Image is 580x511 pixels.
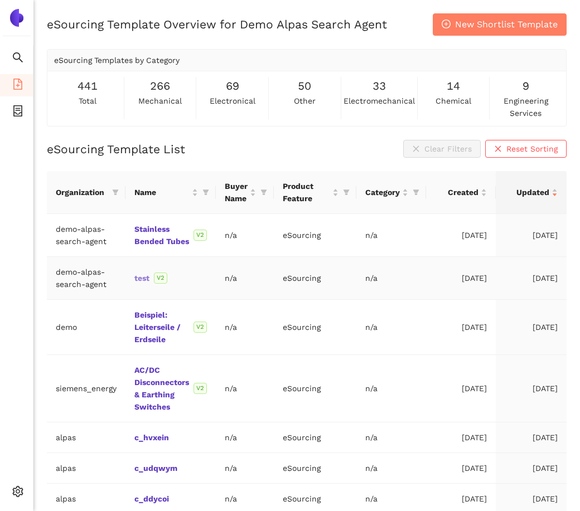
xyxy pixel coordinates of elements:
span: mechanical [138,95,182,107]
td: n/a [216,453,274,484]
td: [DATE] [426,214,496,257]
span: New Shortlist Template [455,17,558,31]
span: filter [260,189,267,196]
img: Logo [8,9,26,27]
h2: eSourcing Template Overview for Demo Alpas Search Agent [47,16,387,32]
span: engineering services [492,95,559,119]
td: eSourcing [274,300,356,355]
span: close [494,145,502,154]
span: filter [410,184,422,201]
span: filter [200,184,211,201]
span: Reset Sorting [506,143,558,155]
span: total [79,95,96,107]
button: plus-circleNew Shortlist Template [433,13,567,36]
td: eSourcing [274,214,356,257]
td: n/a [216,214,274,257]
td: eSourcing [274,257,356,300]
td: alpas [47,453,125,484]
td: [DATE] [426,422,496,453]
td: eSourcing [274,355,356,422]
td: demo [47,300,125,355]
span: filter [112,189,119,196]
span: electronical [210,95,255,107]
h2: eSourcing Template List [47,141,185,157]
td: [DATE] [496,257,567,300]
td: n/a [356,300,426,355]
td: [DATE] [426,257,496,300]
td: siemens_energy [47,355,125,422]
span: filter [343,189,350,196]
td: [DATE] [426,355,496,422]
span: search [12,48,23,70]
span: electromechanical [344,95,415,107]
td: n/a [356,257,426,300]
span: setting [12,482,23,504]
span: filter [258,178,269,207]
td: n/a [216,300,274,355]
span: 69 [226,77,239,95]
td: n/a [356,453,426,484]
td: [DATE] [496,355,567,422]
span: 9 [523,77,529,95]
td: demo-alpas-search-agent [47,257,125,300]
span: container [12,101,23,124]
th: this column's title is Buyer Name,this column is sortable [216,171,274,214]
span: chemical [436,95,471,107]
span: 33 [373,77,386,95]
span: plus-circle [442,20,451,30]
span: V2 [194,322,207,333]
span: Updated [505,186,549,198]
button: closeClear Filters [403,140,481,158]
td: n/a [216,422,274,453]
span: file-add [12,75,23,97]
span: 50 [298,77,311,95]
span: eSourcing Templates by Category [54,56,180,65]
span: Name [134,186,190,198]
td: [DATE] [496,422,567,453]
td: alpas [47,422,125,453]
span: Buyer Name [225,180,248,205]
td: n/a [356,355,426,422]
td: n/a [356,214,426,257]
th: this column's title is Product Feature,this column is sortable [274,171,356,214]
span: V2 [194,383,207,394]
span: 441 [78,77,98,95]
span: filter [202,189,209,196]
span: Organization [56,186,108,198]
td: [DATE] [496,214,567,257]
span: other [294,95,316,107]
td: n/a [356,422,426,453]
td: [DATE] [426,453,496,484]
th: this column's title is Created,this column is sortable [426,171,496,214]
td: [DATE] [496,300,567,355]
span: filter [341,178,352,207]
span: filter [110,184,121,201]
span: Product Feature [283,180,330,205]
span: V2 [154,272,167,284]
button: closeReset Sorting [485,140,567,158]
span: Category [365,186,400,198]
td: [DATE] [496,453,567,484]
td: eSourcing [274,453,356,484]
span: Created [435,186,478,198]
td: n/a [216,257,274,300]
span: filter [413,189,419,196]
td: eSourcing [274,422,356,453]
span: 14 [447,77,460,95]
td: demo-alpas-search-agent [47,214,125,257]
th: this column's title is Name,this column is sortable [125,171,216,214]
th: this column's title is Category,this column is sortable [356,171,426,214]
span: V2 [194,230,207,241]
span: 266 [150,77,170,95]
td: n/a [216,355,274,422]
td: [DATE] [426,300,496,355]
